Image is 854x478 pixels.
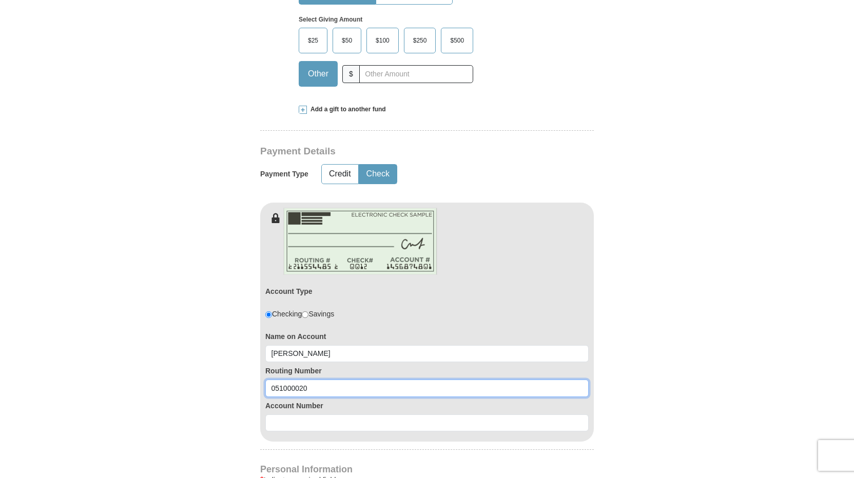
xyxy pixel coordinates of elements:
img: check-en.png [283,208,437,275]
label: Account Type [265,286,313,296]
input: Other Amount [359,65,473,83]
h3: Payment Details [260,146,522,157]
label: Account Number [265,401,589,411]
span: $500 [445,33,469,48]
button: Check [359,165,397,184]
span: $50 [337,33,357,48]
label: Routing Number [265,366,589,376]
h5: Payment Type [260,170,308,178]
span: $100 [371,33,395,48]
span: Other [303,66,334,82]
span: $250 [408,33,432,48]
h4: Personal Information [260,465,594,473]
span: Add a gift to another fund [307,105,386,114]
span: $25 [303,33,323,48]
label: Name on Account [265,331,589,342]
strong: Select Giving Amount [299,16,362,23]
button: Credit [322,165,358,184]
div: Checking Savings [265,309,334,319]
span: $ [342,65,360,83]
